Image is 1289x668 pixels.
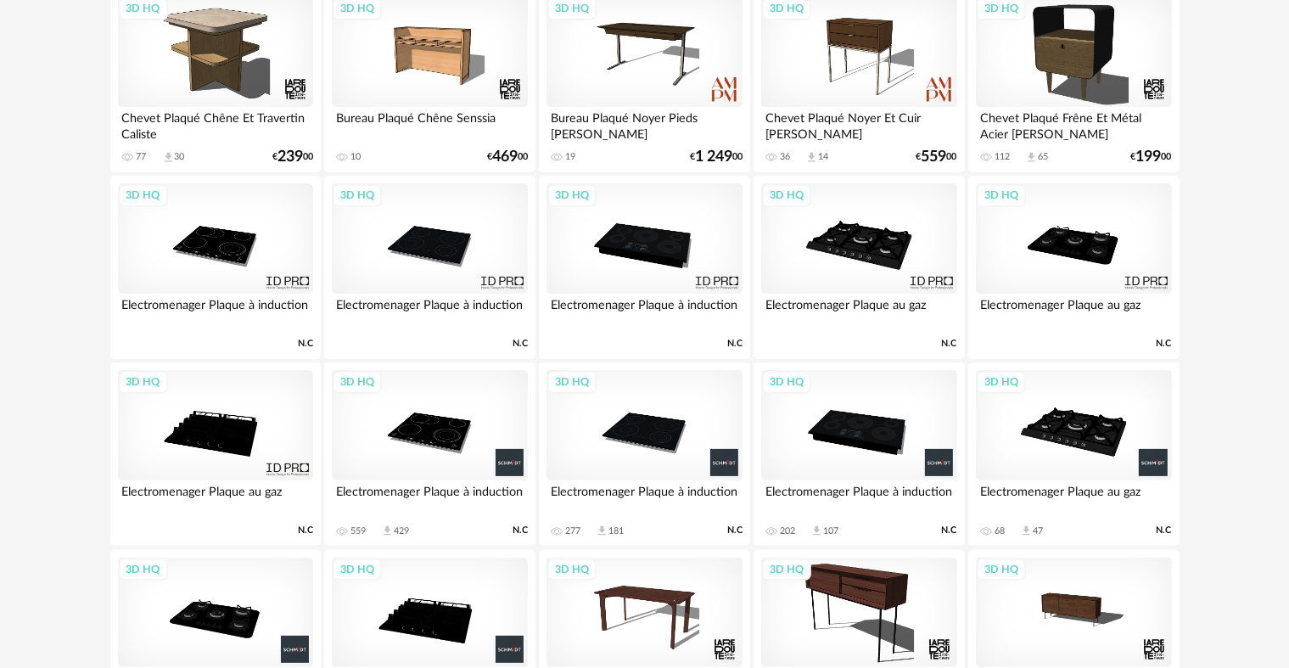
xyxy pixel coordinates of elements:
div: 3D HQ [547,184,597,206]
a: 3D HQ Electromenager Plaque à induction N.C [110,176,321,359]
div: Electromenager Plaque à induction [761,480,956,514]
span: Download icon [805,151,818,164]
div: 3D HQ [333,559,382,581]
a: 3D HQ Electromenager Plaque au gaz N.C [110,362,321,546]
span: Download icon [381,525,394,537]
div: 3D HQ [762,559,811,581]
div: Bureau Plaqué Chêne Senssia [332,107,527,141]
div: Chevet Plaqué Chêne Et Travertin Caliste [118,107,313,141]
div: € 00 [916,151,957,163]
div: Chevet Plaqué Frêne Et Métal Acier [PERSON_NAME] [976,107,1171,141]
span: N.C [513,338,528,350]
div: 3D HQ [762,184,811,206]
span: N.C [942,525,957,536]
div: 429 [394,525,409,537]
div: € 00 [690,151,743,163]
div: 112 [995,151,1010,163]
div: 68 [995,525,1005,537]
div: 277 [565,525,580,537]
div: Electromenager Plaque à induction [118,294,313,328]
span: 1 249 [695,151,732,163]
div: 3D HQ [977,184,1026,206]
a: 3D HQ Electromenager Plaque au gaz N.C [968,176,1179,359]
div: 107 [823,525,838,537]
div: Electromenager Plaque au gaz [976,480,1171,514]
div: 14 [818,151,828,163]
div: 559 [350,525,366,537]
a: 3D HQ Electromenager Plaque au gaz 68 Download icon 47 N.C [968,362,1179,546]
div: 19 [565,151,575,163]
span: N.C [513,525,528,536]
span: N.C [1157,525,1172,536]
span: 559 [922,151,947,163]
div: 65 [1038,151,1048,163]
a: 3D HQ Electromenager Plaque à induction 202 Download icon 107 N.C [754,362,964,546]
span: N.C [298,525,313,536]
span: Download icon [1020,525,1033,537]
div: 3D HQ [119,184,168,206]
div: 3D HQ [547,371,597,393]
span: Download icon [810,525,823,537]
div: Electromenager Plaque au gaz [761,294,956,328]
span: Download icon [596,525,608,537]
div: 3D HQ [977,371,1026,393]
div: 3D HQ [547,559,597,581]
div: 181 [608,525,624,537]
span: Download icon [1025,151,1038,164]
a: 3D HQ Electromenager Plaque à induction N.C [324,176,535,359]
span: 199 [1136,151,1162,163]
span: N.C [1157,338,1172,350]
a: 3D HQ Electromenager Plaque à induction 559 Download icon 429 N.C [324,362,535,546]
div: 30 [175,151,185,163]
div: 10 [350,151,361,163]
span: N.C [298,338,313,350]
div: 3D HQ [977,559,1026,581]
a: 3D HQ Electromenager Plaque à induction N.C [539,176,749,359]
span: 239 [277,151,303,163]
div: Electromenager Plaque au gaz [976,294,1171,328]
span: N.C [727,525,743,536]
a: 3D HQ Electromenager Plaque à induction 277 Download icon 181 N.C [539,362,749,546]
a: 3D HQ Electromenager Plaque au gaz N.C [754,176,964,359]
div: € 00 [487,151,528,163]
span: Download icon [162,151,175,164]
div: 202 [780,525,795,537]
div: 47 [1033,525,1043,537]
div: 3D HQ [333,371,382,393]
div: Chevet Plaqué Noyer Et Cuir [PERSON_NAME] [761,107,956,141]
div: 36 [780,151,790,163]
span: N.C [942,338,957,350]
div: Electromenager Plaque à induction [546,480,742,514]
div: 77 [137,151,147,163]
div: Electromenager Plaque à induction [332,480,527,514]
div: 3D HQ [762,371,811,393]
div: Electromenager Plaque à induction [332,294,527,328]
div: € 00 [1131,151,1172,163]
div: Electromenager Plaque au gaz [118,480,313,514]
div: € 00 [272,151,313,163]
div: 3D HQ [333,184,382,206]
span: N.C [727,338,743,350]
div: Bureau Plaqué Noyer Pieds [PERSON_NAME] [546,107,742,141]
div: Electromenager Plaque à induction [546,294,742,328]
div: 3D HQ [119,559,168,581]
span: 469 [492,151,518,163]
div: 3D HQ [119,371,168,393]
